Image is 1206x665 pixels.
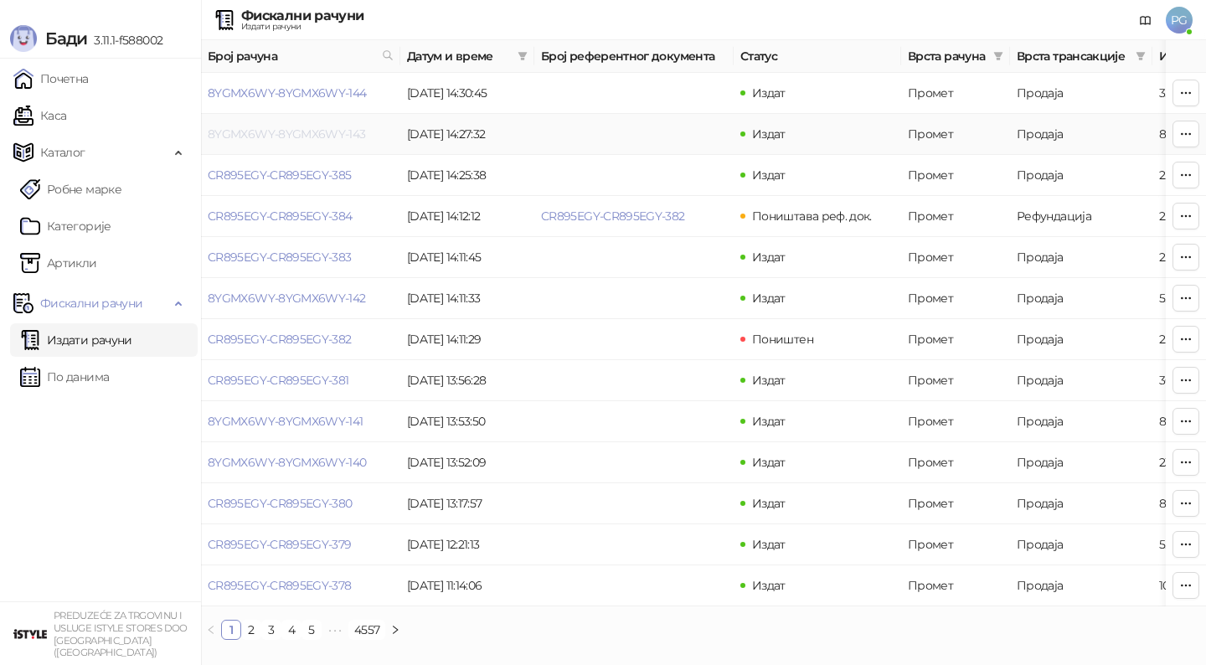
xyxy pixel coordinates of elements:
[208,332,352,347] a: CR895EGY-CR895EGY-382
[385,620,405,640] li: Следећа страна
[752,250,786,265] span: Издат
[40,286,142,320] span: Фискални рачуни
[400,237,534,278] td: [DATE] 14:11:45
[302,621,321,639] a: 5
[1010,73,1152,114] td: Продаја
[901,565,1010,606] td: Промет
[40,136,85,169] span: Каталог
[400,319,534,360] td: [DATE] 14:11:29
[1010,360,1152,401] td: Продаја
[901,237,1010,278] td: Промет
[400,278,534,319] td: [DATE] 14:11:33
[1010,114,1152,155] td: Продаја
[208,496,353,511] a: CR895EGY-CR895EGY-380
[201,442,400,483] td: 8YGMX6WY-8YGMX6WY-140
[400,524,534,565] td: [DATE] 12:21:13
[901,155,1010,196] td: Промет
[201,401,400,442] td: 8YGMX6WY-8YGMX6WY-141
[407,47,511,65] span: Датум и време
[208,168,352,183] a: CR895EGY-CR895EGY-385
[201,319,400,360] td: CR895EGY-CR895EGY-382
[541,209,685,224] a: CR895EGY-CR895EGY-382
[1136,51,1146,61] span: filter
[752,209,872,224] span: Поништава реф. док.
[261,620,281,640] li: 3
[514,44,531,69] span: filter
[400,565,534,606] td: [DATE] 11:14:06
[901,524,1010,565] td: Промет
[241,9,363,23] div: Фискални рачуни
[400,360,534,401] td: [DATE] 13:56:28
[20,360,109,394] a: По данима
[385,620,405,640] button: right
[208,209,353,224] a: CR895EGY-CR895EGY-384
[201,73,400,114] td: 8YGMX6WY-8YGMX6WY-144
[201,155,400,196] td: CR895EGY-CR895EGY-385
[901,442,1010,483] td: Промет
[87,33,162,48] span: 3.11.1-f588002
[10,25,37,52] img: Logo
[752,126,786,142] span: Издат
[201,40,400,73] th: Број рачуна
[201,565,400,606] td: CR895EGY-CR895EGY-378
[1010,442,1152,483] td: Продаја
[208,250,352,265] a: CR895EGY-CR895EGY-383
[262,621,281,639] a: 3
[208,291,366,306] a: 8YGMX6WY-8YGMX6WY-142
[400,401,534,442] td: [DATE] 13:53:50
[281,620,301,640] li: 4
[1010,278,1152,319] td: Продаја
[242,621,260,639] a: 2
[1132,7,1159,34] a: Документација
[201,620,221,640] li: Претходна страна
[400,196,534,237] td: [DATE] 14:12:12
[20,323,132,357] a: Издати рачуни
[1017,47,1129,65] span: Врста трансакције
[400,442,534,483] td: [DATE] 13:52:09
[208,455,367,470] a: 8YGMX6WY-8YGMX6WY-140
[400,155,534,196] td: [DATE] 14:25:38
[241,23,363,31] div: Издати рачуни
[1010,196,1152,237] td: Рефундација
[208,578,352,593] a: CR895EGY-CR895EGY-378
[901,114,1010,155] td: Промет
[901,401,1010,442] td: Промет
[1010,483,1152,524] td: Продаја
[1010,524,1152,565] td: Продаја
[752,537,786,552] span: Издат
[1010,155,1152,196] td: Продаја
[201,196,400,237] td: CR895EGY-CR895EGY-384
[901,483,1010,524] td: Промет
[322,620,348,640] span: •••
[201,237,400,278] td: CR895EGY-CR895EGY-383
[201,620,221,640] button: left
[518,51,528,61] span: filter
[534,40,734,73] th: Број референтног документа
[201,483,400,524] td: CR895EGY-CR895EGY-380
[990,44,1007,69] span: filter
[208,126,366,142] a: 8YGMX6WY-8YGMX6WY-143
[752,168,786,183] span: Издат
[282,621,301,639] a: 4
[1166,7,1193,34] span: PG
[734,40,901,73] th: Статус
[901,278,1010,319] td: Промет
[1010,237,1152,278] td: Продаја
[1010,565,1152,606] td: Продаја
[752,85,786,101] span: Издат
[208,85,367,101] a: 8YGMX6WY-8YGMX6WY-144
[901,73,1010,114] td: Промет
[752,332,813,347] span: Поништен
[45,28,87,49] span: Бади
[201,360,400,401] td: CR895EGY-CR895EGY-381
[752,414,786,429] span: Издат
[752,291,786,306] span: Издат
[901,360,1010,401] td: Промет
[221,620,241,640] li: 1
[201,114,400,155] td: 8YGMX6WY-8YGMX6WY-143
[20,246,97,280] a: ArtikliАртикли
[13,617,47,651] img: 64x64-companyLogo-77b92cf4-9946-4f36-9751-bf7bb5fd2c7d.png
[752,455,786,470] span: Издат
[1010,40,1152,73] th: Врста трансакције
[752,578,786,593] span: Издат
